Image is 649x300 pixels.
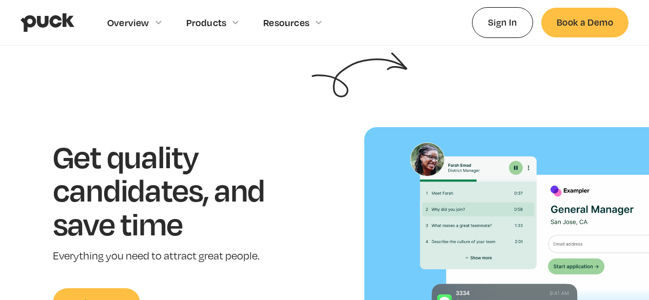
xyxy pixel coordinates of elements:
[53,249,297,264] p: Everything you need to attract great people.
[107,17,149,28] div: Overview
[186,17,227,28] div: Products
[472,7,533,37] a: Sign In
[263,17,309,28] div: Resources
[53,139,297,241] h1: Get quality candidates, and save time
[541,8,628,37] a: Book a Demo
